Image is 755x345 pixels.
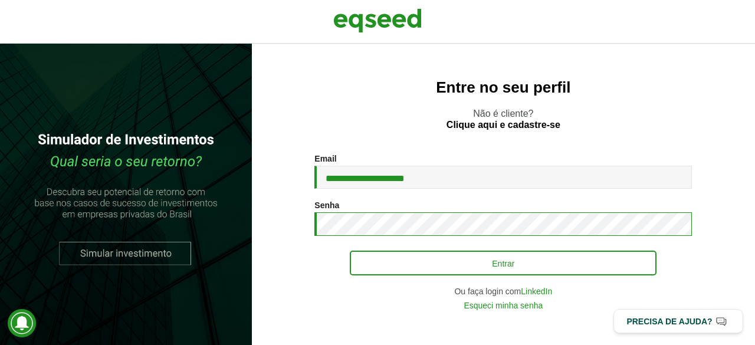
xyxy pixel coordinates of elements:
[314,287,692,295] div: Ou faça login com
[350,251,656,275] button: Entrar
[447,120,560,130] a: Clique aqui e cadastre-se
[275,108,731,130] p: Não é cliente?
[521,287,552,295] a: LinkedIn
[333,6,422,35] img: EqSeed Logo
[464,301,543,310] a: Esqueci minha senha
[275,79,731,96] h2: Entre no seu perfil
[314,155,336,163] label: Email
[314,201,339,209] label: Senha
